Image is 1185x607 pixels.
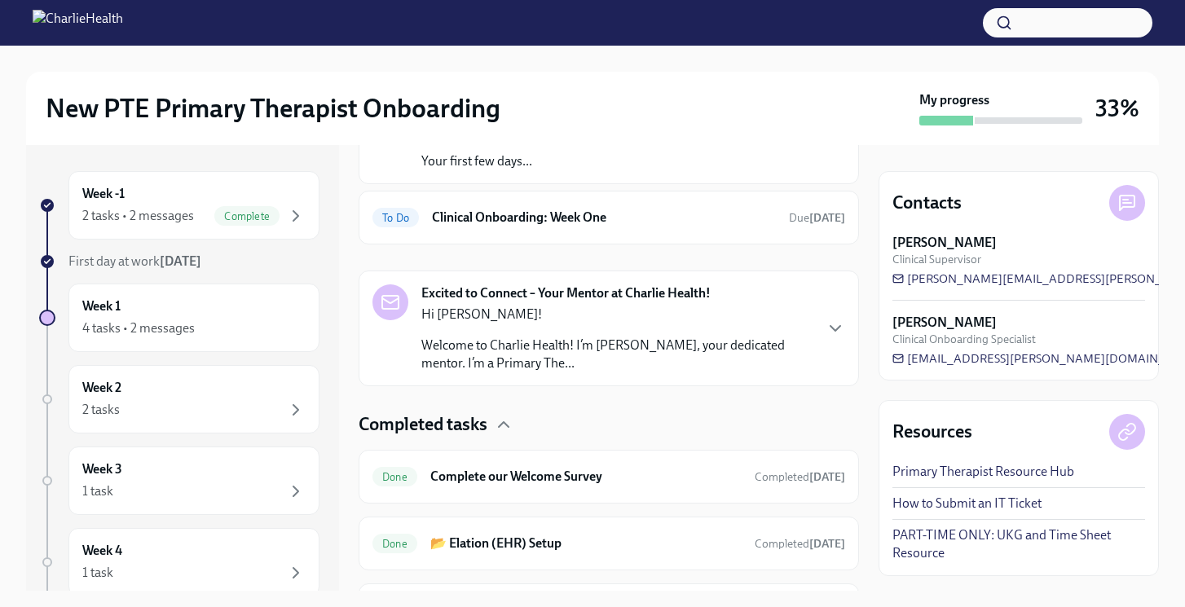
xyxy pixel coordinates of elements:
[789,210,845,226] span: October 4th, 2025 10:00
[214,210,280,222] span: Complete
[160,253,201,269] strong: [DATE]
[892,420,972,444] h4: Resources
[68,253,201,269] span: First day at work
[892,234,997,252] strong: [PERSON_NAME]
[82,297,121,315] h6: Week 1
[892,495,1042,512] a: How to Submit an IT Ticket
[372,212,419,224] span: To Do
[39,171,319,240] a: Week -12 tasks • 2 messagesComplete
[82,542,122,560] h6: Week 4
[82,401,120,419] div: 2 tasks
[1095,94,1139,123] h3: 33%
[82,185,125,203] h6: Week -1
[809,470,845,484] strong: [DATE]
[919,91,989,109] strong: My progress
[892,463,1074,481] a: Primary Therapist Resource Hub
[892,191,962,215] h4: Contacts
[82,564,113,582] div: 1 task
[809,537,845,551] strong: [DATE]
[755,469,845,485] span: September 25th, 2025 14:43
[892,526,1145,562] a: PART-TIME ONLY: UKG and Time Sheet Resource
[432,209,776,227] h6: Clinical Onboarding: Week One
[39,528,319,596] a: Week 41 task
[82,207,194,225] div: 2 tasks • 2 messages
[789,211,845,225] span: Due
[39,284,319,352] a: Week 14 tasks • 2 messages
[39,365,319,433] a: Week 22 tasks
[372,471,417,483] span: Done
[39,253,319,271] a: First day at work[DATE]
[46,92,500,125] h2: New PTE Primary Therapist Onboarding
[430,534,742,552] h6: 📂 Elation (EHR) Setup
[82,460,122,478] h6: Week 3
[359,412,487,437] h4: Completed tasks
[82,482,113,500] div: 1 task
[755,470,845,484] span: Completed
[421,336,813,372] p: Welcome to Charlie Health! I’m [PERSON_NAME], your dedicated mentor. I’m a Primary The...
[755,536,845,552] span: September 28th, 2025 12:15
[809,211,845,225] strong: [DATE]
[372,530,845,556] a: Done📂 Elation (EHR) SetupCompleted[DATE]
[892,332,1036,347] span: Clinical Onboarding Specialist
[892,314,997,332] strong: [PERSON_NAME]
[39,446,319,515] a: Week 31 task
[372,205,845,231] a: To DoClinical Onboarding: Week OneDue[DATE]
[372,538,417,550] span: Done
[755,537,845,551] span: Completed
[82,319,195,337] div: 4 tasks • 2 messages
[359,412,859,437] div: Completed tasks
[372,464,845,490] a: DoneComplete our Welcome SurveyCompleted[DATE]
[421,284,711,302] strong: Excited to Connect – Your Mentor at Charlie Health!
[892,252,981,267] span: Clinical Supervisor
[421,306,813,323] p: Hi [PERSON_NAME]!
[421,152,779,170] p: Your first few days...
[82,379,121,397] h6: Week 2
[430,468,742,486] h6: Complete our Welcome Survey
[33,10,123,36] img: CharlieHealth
